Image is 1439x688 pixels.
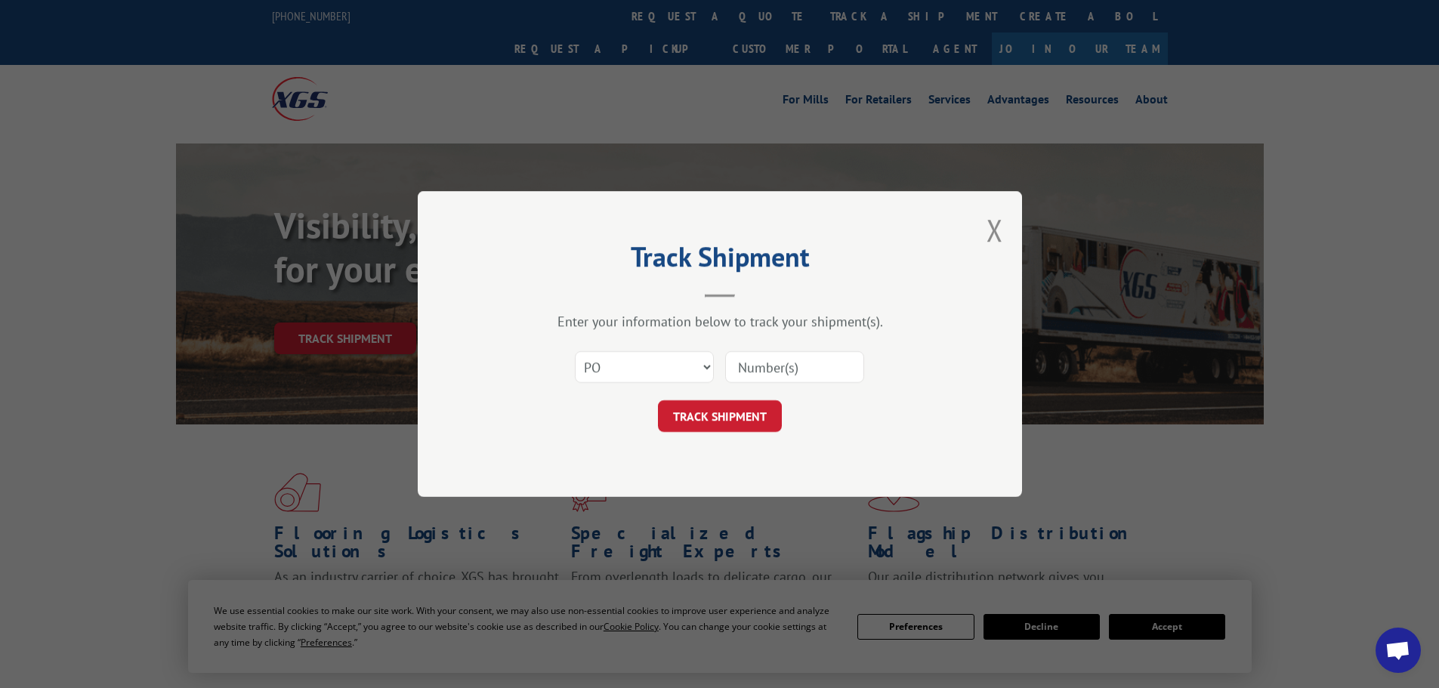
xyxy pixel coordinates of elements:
div: Open chat [1376,628,1421,673]
input: Number(s) [725,351,864,383]
button: TRACK SHIPMENT [658,400,782,432]
div: Enter your information below to track your shipment(s). [493,313,946,330]
h2: Track Shipment [493,246,946,275]
button: Close modal [987,210,1003,250]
